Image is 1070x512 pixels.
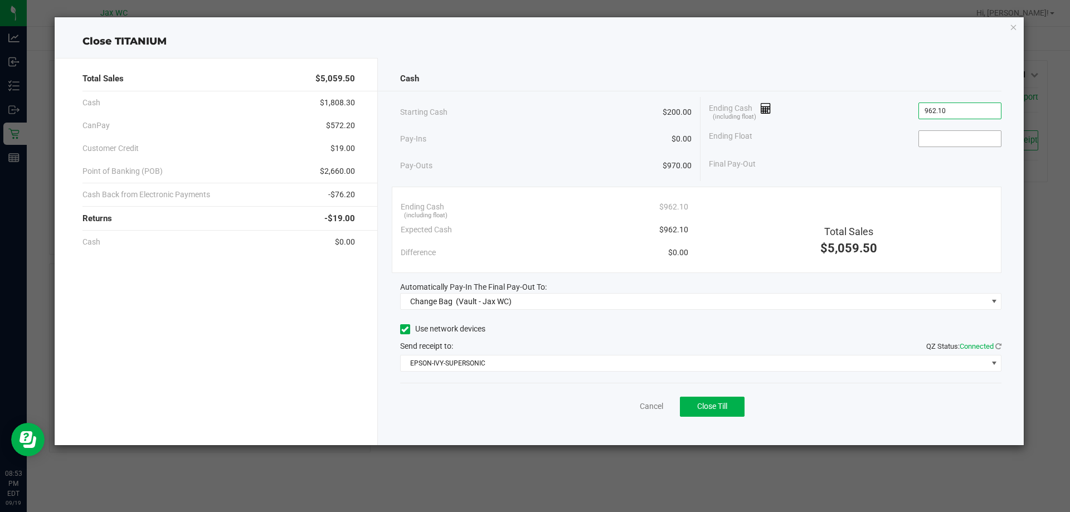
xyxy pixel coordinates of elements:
[401,224,452,236] span: Expected Cash
[668,247,688,259] span: $0.00
[82,143,139,154] span: Customer Credit
[326,120,355,131] span: $572.20
[400,323,485,335] label: Use network devices
[320,165,355,177] span: $2,660.00
[401,355,988,371] span: EPSON-IVY-SUPERSONIC
[400,133,426,145] span: Pay-Ins
[659,224,688,236] span: $962.10
[410,297,453,306] span: Change Bag
[663,160,692,172] span: $970.00
[680,397,745,417] button: Close Till
[640,401,663,412] a: Cancel
[713,113,756,122] span: (including float)
[400,106,448,118] span: Starting Cash
[709,158,756,170] span: Final Pay-Out
[401,201,444,213] span: Ending Cash
[328,189,355,201] span: -$76.20
[82,236,100,248] span: Cash
[709,103,771,119] span: Ending Cash
[697,402,727,411] span: Close Till
[320,97,355,109] span: $1,808.30
[82,120,110,131] span: CanPay
[709,130,752,147] span: Ending Float
[960,342,994,350] span: Connected
[335,236,355,248] span: $0.00
[82,72,124,85] span: Total Sales
[824,226,873,237] span: Total Sales
[659,201,688,213] span: $962.10
[400,72,419,85] span: Cash
[330,143,355,154] span: $19.00
[82,189,210,201] span: Cash Back from Electronic Payments
[82,165,163,177] span: Point of Banking (POB)
[404,211,448,221] span: (including float)
[315,72,355,85] span: $5,059.50
[663,106,692,118] span: $200.00
[820,241,877,255] span: $5,059.50
[400,282,547,291] span: Automatically Pay-In The Final Pay-Out To:
[324,212,355,225] span: -$19.00
[400,160,432,172] span: Pay-Outs
[400,342,453,350] span: Send receipt to:
[926,342,1001,350] span: QZ Status:
[82,207,355,231] div: Returns
[456,297,512,306] span: (Vault - Jax WC)
[401,247,436,259] span: Difference
[55,34,1024,49] div: Close TITANIUM
[82,97,100,109] span: Cash
[672,133,692,145] span: $0.00
[11,423,45,456] iframe: Resource center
